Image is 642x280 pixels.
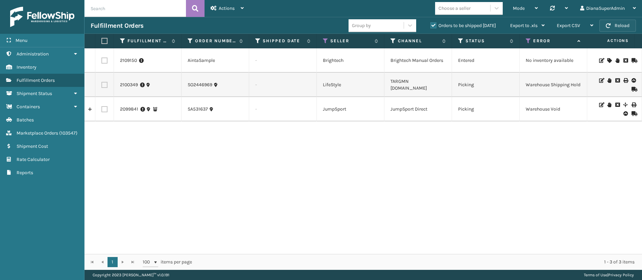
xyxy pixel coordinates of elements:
[263,38,304,44] label: Shipped Date
[17,170,33,176] span: Reports
[249,97,317,121] td: -
[438,5,471,12] div: Choose a seller
[452,73,520,97] td: Picking
[632,78,636,83] i: Upload BOL
[623,58,627,63] i: Cancel Fulfillment Order
[586,35,633,46] span: Actions
[17,91,52,96] span: Shipment Status
[452,97,520,121] td: Picking
[607,78,611,83] i: On Hold
[17,51,49,57] span: Administration
[143,257,192,267] span: items per page
[17,104,40,110] span: Containers
[632,58,636,63] i: Mark as Shipped
[17,143,48,149] span: Shipment Cost
[632,87,636,92] i: Mark as Shipped
[330,38,371,44] label: Seller
[384,73,452,97] td: TARGMN [DOMAIN_NAME]
[17,64,37,70] span: Inventory
[17,157,50,162] span: Rate Calculator
[188,57,215,64] a: AintaSample
[599,20,636,32] button: Reload
[520,73,587,97] td: Warehouse Shipping Hold
[615,58,619,63] i: On Hold
[317,97,384,121] td: JumpSport
[398,38,439,44] label: Channel
[599,78,603,83] i: Edit
[317,48,384,73] td: Brightech
[608,273,634,277] a: Privacy Policy
[623,78,627,83] i: Print BOL
[120,106,138,113] a: 2099841
[93,270,169,280] p: Copyright 2023 [PERSON_NAME]™ v 1.0.191
[607,58,611,63] i: Assign Carrier and Warehouse
[317,73,384,97] td: LifeStyle
[632,111,636,116] i: Mark as Shipped
[584,273,607,277] a: Terms of Use
[195,38,236,44] label: Order Number
[599,58,603,63] i: Edit
[127,38,168,44] label: Fulfillment Order Id
[10,7,74,27] img: logo
[623,111,627,116] i: Upload BOL
[91,22,143,30] h3: Fulfillment Orders
[632,102,636,107] i: Print BOL
[17,117,34,123] span: Batches
[452,48,520,73] td: Entered
[120,57,137,64] a: 2109150
[599,102,603,107] i: Edit
[143,259,153,265] span: 100
[188,81,212,88] a: SO2446969
[249,48,317,73] td: -
[520,48,587,73] td: No inventory available
[120,81,138,88] a: 2100349
[249,73,317,97] td: -
[384,48,452,73] td: Brightech Manual Orders
[513,5,525,11] span: Mode
[219,5,235,11] span: Actions
[615,102,619,107] i: Cancel Fulfillment Order
[615,78,619,83] i: Cancel Fulfillment Order
[623,102,627,107] i: Split Fulfillment Order
[520,97,587,121] td: Warehouse Void
[607,102,611,107] i: On Hold
[466,38,506,44] label: Status
[108,257,118,267] a: 1
[352,22,371,29] div: Group by
[17,77,55,83] span: Fulfillment Orders
[557,23,580,28] span: Export CSV
[59,130,77,136] span: ( 103547 )
[16,38,27,43] span: Menu
[533,38,574,44] label: Error
[384,97,452,121] td: JumpSport Direct
[188,106,208,113] a: SA531637
[584,270,634,280] div: |
[430,23,496,28] label: Orders to be shipped [DATE]
[17,130,58,136] span: Marketplace Orders
[510,23,538,28] span: Export to .xls
[201,259,635,265] div: 1 - 3 of 3 items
